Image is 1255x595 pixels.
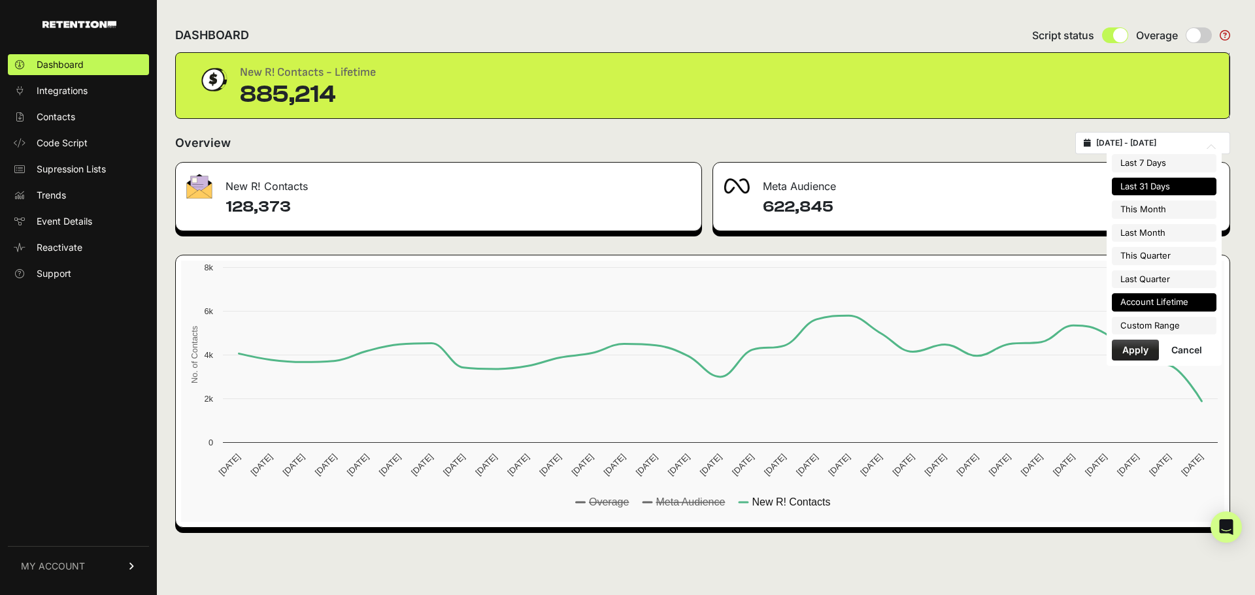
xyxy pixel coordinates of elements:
[209,438,213,447] text: 0
[240,63,376,82] div: New R! Contacts - Lifetime
[1112,340,1159,361] button: Apply
[204,394,213,404] text: 2k
[204,350,213,360] text: 4k
[569,452,595,477] text: [DATE]
[186,174,212,199] img: fa-envelope-19ae18322b30453b285274b1b8af3d052b27d846a4fbe8435d1a52b978f639a2.png
[345,452,371,477] text: [DATE]
[197,63,229,96] img: dollar-coin-05c43ed7efb7bc0c12610022525b4bbbb207c7efeef5aecc26f025e68dcafac9.png
[37,58,84,71] span: Dashboard
[21,560,85,573] span: MY ACCOUNT
[1112,201,1216,219] li: This Month
[794,452,820,477] text: [DATE]
[923,452,948,477] text: [DATE]
[248,452,274,477] text: [DATE]
[589,496,629,507] text: Overage
[1051,452,1077,477] text: [DATE]
[955,452,980,477] text: [DATE]
[1112,178,1216,196] li: Last 31 Days
[176,163,701,202] div: New R! Contacts
[1112,154,1216,172] li: Last 7 Days
[441,452,467,477] text: [DATE]
[37,267,71,280] span: Support
[1211,511,1242,543] div: Open Intercom Messenger
[226,197,691,217] h4: 128,373
[1161,340,1213,361] button: Cancel
[409,452,435,477] text: [DATE]
[1115,452,1141,477] text: [DATE]
[473,452,499,477] text: [DATE]
[987,452,1012,477] text: [DATE]
[281,452,307,477] text: [DATE]
[1112,293,1216,312] li: Account Lifetime
[37,110,75,123] span: Contacts
[1136,27,1178,43] span: Overage
[216,452,242,477] text: [DATE]
[890,452,916,477] text: [DATE]
[37,241,82,254] span: Reactivate
[8,159,149,180] a: Supression Lists
[1112,224,1216,242] li: Last Month
[1179,452,1205,477] text: [DATE]
[8,80,149,101] a: Integrations
[37,163,106,176] span: Supression Lists
[37,84,88,97] span: Integrations
[175,134,231,152] h2: Overview
[730,452,756,477] text: [DATE]
[8,546,149,586] a: MY ACCOUNT
[1112,317,1216,335] li: Custom Range
[713,163,1230,202] div: Meta Audience
[537,452,563,477] text: [DATE]
[1112,247,1216,265] li: This Quarter
[313,452,339,477] text: [DATE]
[8,106,149,127] a: Contacts
[666,452,692,477] text: [DATE]
[656,496,725,507] text: Meta Audience
[42,21,116,28] img: Retention.com
[37,137,88,150] span: Code Script
[1147,452,1173,477] text: [DATE]
[8,185,149,206] a: Trends
[8,54,149,75] a: Dashboard
[752,496,830,507] text: New R! Contacts
[377,452,403,477] text: [DATE]
[37,215,92,228] span: Event Details
[698,452,724,477] text: [DATE]
[762,452,788,477] text: [DATE]
[8,211,149,232] a: Event Details
[240,82,376,108] div: 885,214
[1032,27,1094,43] span: Script status
[204,263,213,272] text: 8k
[858,452,884,477] text: [DATE]
[634,452,660,477] text: [DATE]
[8,237,149,258] a: Reactivate
[204,306,213,316] text: 6k
[1019,452,1045,477] text: [DATE]
[505,452,531,477] text: [DATE]
[1083,452,1109,477] text: [DATE]
[190,326,199,383] text: No. of Contacts
[763,197,1219,217] h4: 622,845
[8,133,149,153] a: Code Script
[602,452,627,477] text: [DATE]
[826,452,852,477] text: [DATE]
[8,263,149,284] a: Support
[1112,270,1216,289] li: Last Quarter
[37,189,66,202] span: Trends
[175,26,249,44] h2: DASHBOARD
[724,178,750,194] img: fa-meta-2f981b61bb99beabf952f7030308934f19ce035c18b003e963880cc3fabeebb7.png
